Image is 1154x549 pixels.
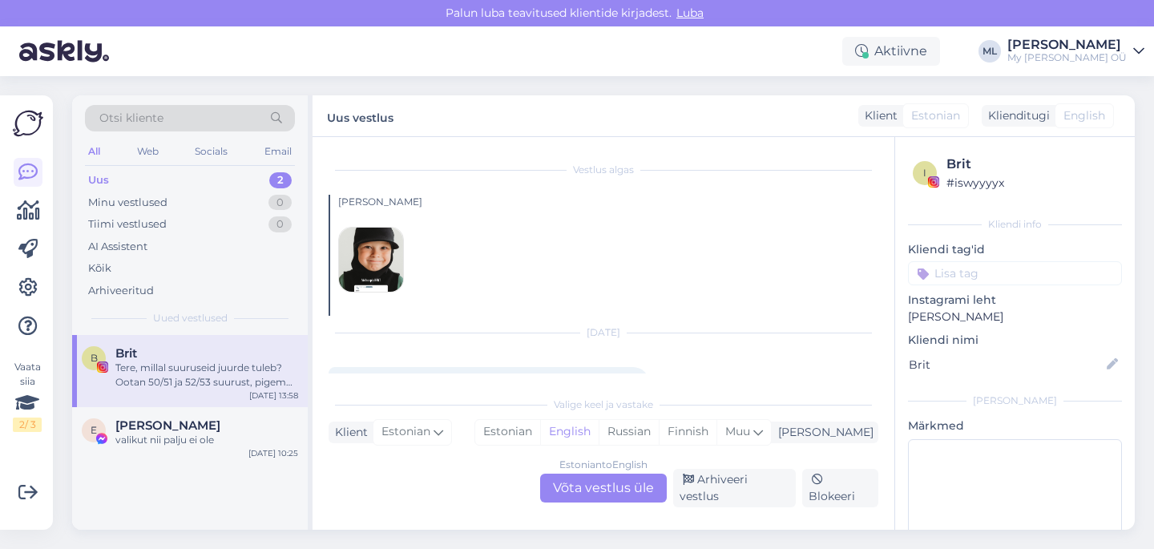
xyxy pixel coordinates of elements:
[115,418,220,433] span: Evelin Trei
[908,241,1122,258] p: Kliendi tag'id
[659,420,716,444] div: Finnish
[153,311,228,325] span: Uued vestlused
[1007,38,1144,64] a: [PERSON_NAME]My [PERSON_NAME] OÜ
[802,469,878,507] div: Blokeeri
[672,6,708,20] span: Luba
[908,261,1122,285] input: Lisa tag
[88,260,111,277] div: Kõik
[946,155,1117,174] div: Brit
[858,107,898,124] div: Klient
[99,110,163,127] span: Otsi kliente
[88,216,167,232] div: Tiimi vestlused
[329,424,368,441] div: Klient
[339,228,403,292] img: attachment
[329,398,878,412] div: Valige keel ja vastake
[982,107,1050,124] div: Klienditugi
[559,458,648,472] div: Estonian to English
[923,167,926,179] span: i
[599,420,659,444] div: Russian
[673,469,796,507] div: Arhiveeri vestlus
[908,217,1122,232] div: Kliendi info
[85,141,103,162] div: All
[261,141,295,162] div: Email
[13,108,43,139] img: Askly Logo
[540,474,667,503] div: Võta vestlus üle
[338,195,878,209] div: [PERSON_NAME]
[327,105,393,127] label: Uus vestlus
[475,420,540,444] div: Estonian
[88,195,167,211] div: Minu vestlused
[192,141,231,162] div: Socials
[911,107,960,124] span: Estonian
[842,37,940,66] div: Aktiivne
[725,424,750,438] span: Muu
[381,423,430,441] span: Estonian
[1007,51,1127,64] div: My [PERSON_NAME] OÜ
[88,172,109,188] div: Uus
[115,361,298,390] div: Tere, millal suuruseid juurde tuleb? Ootan 50/51 ja 52/53 suurust, pigem neid nö poiste värve. Se...
[908,309,1122,325] p: [PERSON_NAME]
[269,172,292,188] div: 2
[908,394,1122,408] div: [PERSON_NAME]
[329,163,878,177] div: Vestlus algas
[978,40,1001,63] div: ML
[91,424,97,436] span: E
[249,390,298,402] div: [DATE] 13:58
[908,332,1122,349] p: Kliendi nimi
[540,420,599,444] div: English
[88,239,147,255] div: AI Assistent
[946,174,1117,192] div: # iswyyyyx
[13,418,42,432] div: 2 / 3
[772,424,874,441] div: [PERSON_NAME]
[909,356,1104,373] input: Lisa nimi
[1007,38,1127,51] div: [PERSON_NAME]
[13,360,42,432] div: Vaata siia
[88,283,154,299] div: Arhiveeritud
[115,346,137,361] span: Brit
[248,447,298,459] div: [DATE] 10:25
[1063,107,1105,124] span: English
[115,433,298,447] div: valikut nii palju ei ole
[329,325,878,340] div: [DATE]
[91,352,98,364] span: B
[908,292,1122,309] p: Instagrami leht
[908,418,1122,434] p: Märkmed
[134,141,162,162] div: Web
[268,216,292,232] div: 0
[268,195,292,211] div: 0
